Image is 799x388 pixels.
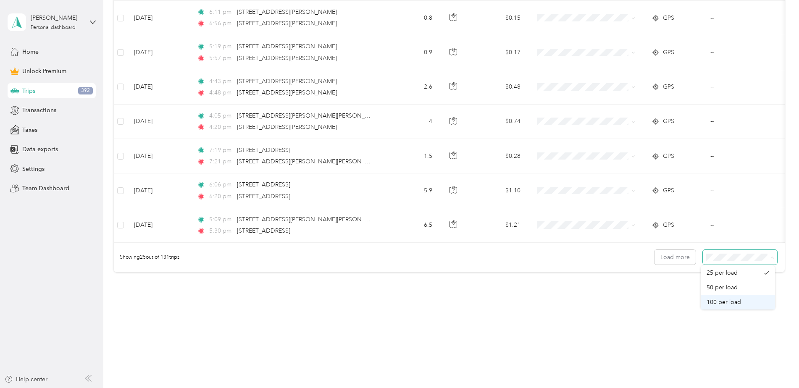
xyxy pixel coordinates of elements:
[209,123,233,132] span: 4:20 pm
[468,173,527,208] td: $1.10
[468,105,527,139] td: $0.74
[384,208,439,243] td: 6.5
[704,1,780,35] td: --
[237,8,337,16] span: [STREET_ADDRESS][PERSON_NAME]
[237,193,290,200] span: [STREET_ADDRESS]
[704,105,780,139] td: --
[237,43,337,50] span: [STREET_ADDRESS][PERSON_NAME]
[663,48,674,57] span: GPS
[384,1,439,35] td: 0.8
[209,215,233,224] span: 5:09 pm
[22,106,56,115] span: Transactions
[209,226,233,236] span: 5:30 pm
[663,220,674,230] span: GPS
[654,250,696,265] button: Load more
[704,173,780,208] td: --
[752,341,799,388] iframe: Everlance-gr Chat Button Frame
[22,145,58,154] span: Data exports
[704,35,780,70] td: --
[384,173,439,208] td: 5.9
[468,35,527,70] td: $0.17
[127,105,190,139] td: [DATE]
[127,208,190,243] td: [DATE]
[384,139,439,173] td: 1.5
[704,70,780,105] td: --
[663,117,674,126] span: GPS
[384,35,439,70] td: 0.9
[237,158,384,165] span: [STREET_ADDRESS][PERSON_NAME][PERSON_NAME]
[663,152,674,161] span: GPS
[663,82,674,92] span: GPS
[237,78,337,85] span: [STREET_ADDRESS][PERSON_NAME]
[468,208,527,243] td: $1.21
[31,25,76,30] div: Personal dashboard
[22,126,37,134] span: Taxes
[237,89,337,96] span: [STREET_ADDRESS][PERSON_NAME]
[209,42,233,51] span: 5:19 pm
[209,111,233,121] span: 4:05 pm
[127,70,190,105] td: [DATE]
[384,105,439,139] td: 4
[78,87,93,94] span: 392
[114,254,179,261] span: Showing 25 out of 131 trips
[22,87,35,95] span: Trips
[237,216,384,223] span: [STREET_ADDRESS][PERSON_NAME][PERSON_NAME]
[663,186,674,195] span: GPS
[237,20,337,27] span: [STREET_ADDRESS][PERSON_NAME]
[22,47,39,56] span: Home
[127,173,190,208] td: [DATE]
[707,284,738,291] span: 50 per load
[663,13,674,23] span: GPS
[209,157,233,166] span: 7:21 pm
[704,139,780,173] td: --
[237,181,290,188] span: [STREET_ADDRESS]
[237,147,290,154] span: [STREET_ADDRESS]
[209,180,233,189] span: 6:06 pm
[237,112,384,119] span: [STREET_ADDRESS][PERSON_NAME][PERSON_NAME]
[704,208,780,243] td: --
[127,1,190,35] td: [DATE]
[237,55,337,62] span: [STREET_ADDRESS][PERSON_NAME]
[209,192,233,201] span: 6:20 pm
[209,8,233,17] span: 6:11 pm
[31,13,83,22] div: [PERSON_NAME]
[707,269,738,276] span: 25 per load
[127,35,190,70] td: [DATE]
[127,139,190,173] td: [DATE]
[209,146,233,155] span: 7:19 pm
[468,70,527,105] td: $0.48
[209,88,233,97] span: 4:48 pm
[237,123,337,131] span: [STREET_ADDRESS][PERSON_NAME]
[468,139,527,173] td: $0.28
[22,165,45,173] span: Settings
[237,227,290,234] span: [STREET_ADDRESS]
[22,184,69,193] span: Team Dashboard
[209,19,233,28] span: 6:56 pm
[209,77,233,86] span: 4:43 pm
[5,375,47,384] button: Help center
[384,70,439,105] td: 2.6
[468,1,527,35] td: $0.15
[707,299,741,306] span: 100 per load
[209,54,233,63] span: 5:57 pm
[22,67,66,76] span: Unlock Premium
